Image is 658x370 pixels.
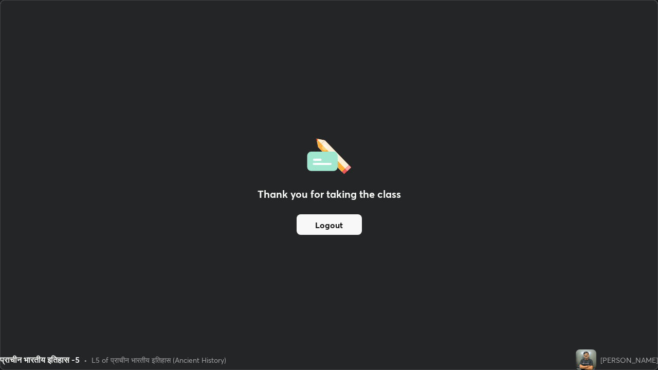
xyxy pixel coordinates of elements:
[92,355,226,365] div: L5 of प्राचीन भारतीय इतिहास (Ancient History)
[258,187,401,202] h2: Thank you for taking the class
[84,355,87,365] div: •
[600,355,658,365] div: [PERSON_NAME]
[307,135,351,174] img: offlineFeedback.1438e8b3.svg
[297,214,362,235] button: Logout
[576,349,596,370] img: 598ce751063d4556a8a021a578694872.jpg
